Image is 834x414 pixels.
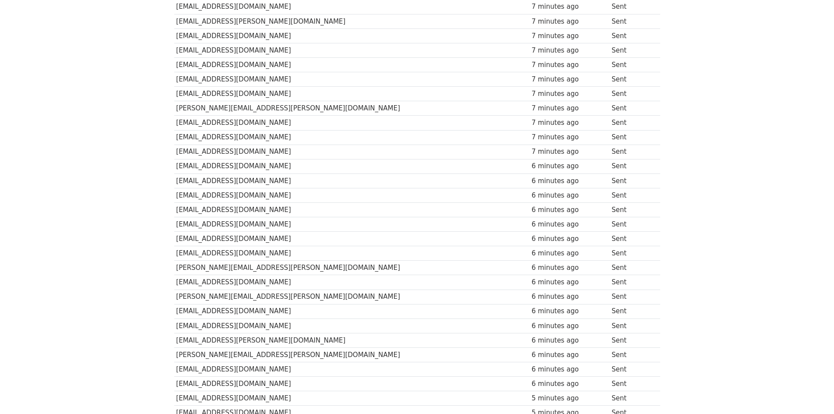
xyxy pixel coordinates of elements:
[531,234,607,244] div: 6 minutes ago
[609,130,653,145] td: Sent
[531,219,607,230] div: 6 minutes ago
[609,347,653,362] td: Sent
[609,173,653,188] td: Sent
[174,261,530,275] td: [PERSON_NAME][EMAIL_ADDRESS][PERSON_NAME][DOMAIN_NAME]
[531,292,607,302] div: 6 minutes ago
[609,246,653,261] td: Sent
[531,2,607,12] div: 7 minutes ago
[609,333,653,347] td: Sent
[531,191,607,201] div: 6 minutes ago
[609,188,653,202] td: Sent
[609,28,653,43] td: Sent
[531,31,607,41] div: 7 minutes ago
[174,318,530,333] td: [EMAIL_ADDRESS][DOMAIN_NAME]
[609,290,653,304] td: Sent
[174,275,530,290] td: [EMAIL_ADDRESS][DOMAIN_NAME]
[174,101,530,116] td: [PERSON_NAME][EMAIL_ADDRESS][PERSON_NAME][DOMAIN_NAME]
[609,116,653,130] td: Sent
[174,188,530,202] td: [EMAIL_ADDRESS][DOMAIN_NAME]
[609,72,653,87] td: Sent
[531,393,607,403] div: 5 minutes ago
[174,246,530,261] td: [EMAIL_ADDRESS][DOMAIN_NAME]
[790,372,834,414] div: Widget de chat
[609,101,653,116] td: Sent
[531,176,607,186] div: 6 minutes ago
[174,232,530,246] td: [EMAIL_ADDRESS][DOMAIN_NAME]
[609,159,653,173] td: Sent
[609,58,653,72] td: Sent
[174,362,530,377] td: [EMAIL_ADDRESS][DOMAIN_NAME]
[174,377,530,391] td: [EMAIL_ADDRESS][DOMAIN_NAME]
[531,60,607,70] div: 7 minutes ago
[174,72,530,87] td: [EMAIL_ADDRESS][DOMAIN_NAME]
[174,145,530,159] td: [EMAIL_ADDRESS][DOMAIN_NAME]
[609,87,653,101] td: Sent
[609,145,653,159] td: Sent
[531,336,607,346] div: 6 minutes ago
[174,333,530,347] td: [EMAIL_ADDRESS][PERSON_NAME][DOMAIN_NAME]
[174,290,530,304] td: [PERSON_NAME][EMAIL_ADDRESS][PERSON_NAME][DOMAIN_NAME]
[531,147,607,157] div: 7 minutes ago
[531,364,607,375] div: 6 minutes ago
[609,318,653,333] td: Sent
[174,58,530,72] td: [EMAIL_ADDRESS][DOMAIN_NAME]
[174,304,530,318] td: [EMAIL_ADDRESS][DOMAIN_NAME]
[531,17,607,27] div: 7 minutes ago
[531,321,607,331] div: 6 minutes ago
[531,306,607,316] div: 6 minutes ago
[609,14,653,28] td: Sent
[531,248,607,258] div: 6 minutes ago
[609,304,653,318] td: Sent
[609,43,653,57] td: Sent
[174,87,530,101] td: [EMAIL_ADDRESS][DOMAIN_NAME]
[174,43,530,57] td: [EMAIL_ADDRESS][DOMAIN_NAME]
[531,350,607,360] div: 6 minutes ago
[609,202,653,217] td: Sent
[609,362,653,377] td: Sent
[790,372,834,414] iframe: Chat Widget
[174,159,530,173] td: [EMAIL_ADDRESS][DOMAIN_NAME]
[609,217,653,232] td: Sent
[174,14,530,28] td: [EMAIL_ADDRESS][PERSON_NAME][DOMAIN_NAME]
[531,205,607,215] div: 6 minutes ago
[609,377,653,391] td: Sent
[609,232,653,246] td: Sent
[174,173,530,188] td: [EMAIL_ADDRESS][DOMAIN_NAME]
[174,28,530,43] td: [EMAIL_ADDRESS][DOMAIN_NAME]
[174,202,530,217] td: [EMAIL_ADDRESS][DOMAIN_NAME]
[609,275,653,290] td: Sent
[531,379,607,389] div: 6 minutes ago
[174,347,530,362] td: [PERSON_NAME][EMAIL_ADDRESS][PERSON_NAME][DOMAIN_NAME]
[174,130,530,145] td: [EMAIL_ADDRESS][DOMAIN_NAME]
[531,161,607,171] div: 6 minutes ago
[174,217,530,232] td: [EMAIL_ADDRESS][DOMAIN_NAME]
[174,391,530,406] td: [EMAIL_ADDRESS][DOMAIN_NAME]
[174,116,530,130] td: [EMAIL_ADDRESS][DOMAIN_NAME]
[531,89,607,99] div: 7 minutes ago
[609,391,653,406] td: Sent
[531,132,607,142] div: 7 minutes ago
[531,118,607,128] div: 7 minutes ago
[531,263,607,273] div: 6 minutes ago
[531,46,607,56] div: 7 minutes ago
[531,277,607,287] div: 6 minutes ago
[531,103,607,113] div: 7 minutes ago
[531,74,607,85] div: 7 minutes ago
[609,261,653,275] td: Sent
